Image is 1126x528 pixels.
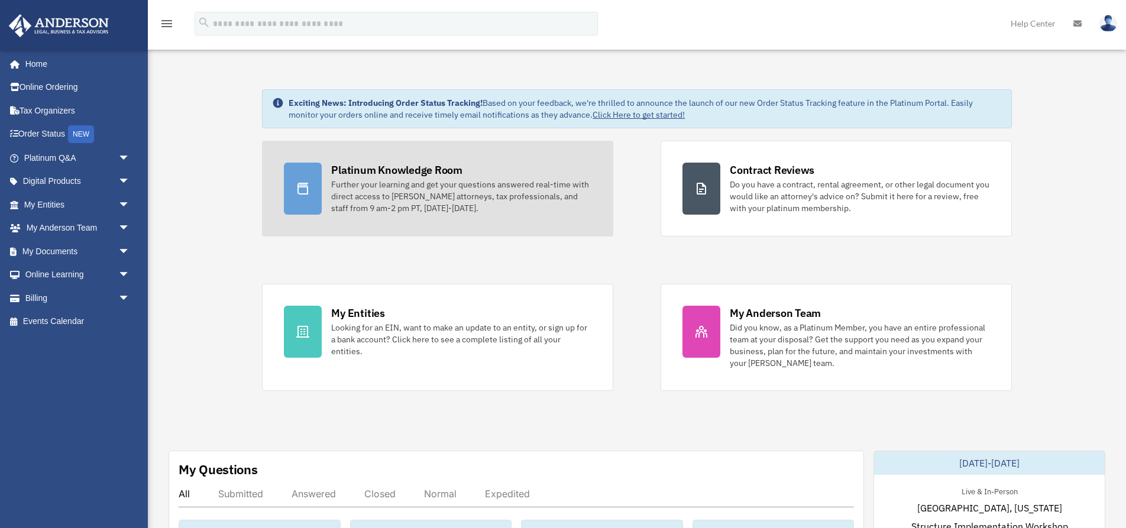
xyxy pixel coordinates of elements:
[952,484,1027,497] div: Live & In-Person
[8,193,148,216] a: My Entitiesarrow_drop_down
[730,163,814,177] div: Contract Reviews
[917,501,1062,515] span: [GEOGRAPHIC_DATA], [US_STATE]
[292,488,336,500] div: Answered
[118,286,142,310] span: arrow_drop_down
[331,306,384,320] div: My Entities
[118,263,142,287] span: arrow_drop_down
[331,322,591,357] div: Looking for an EIN, want to make an update to an entity, or sign up for a bank account? Click her...
[160,21,174,31] a: menu
[1099,15,1117,32] img: User Pic
[68,125,94,143] div: NEW
[179,488,190,500] div: All
[8,310,148,333] a: Events Calendar
[118,239,142,264] span: arrow_drop_down
[8,52,142,76] a: Home
[118,146,142,170] span: arrow_drop_down
[118,170,142,194] span: arrow_drop_down
[730,306,821,320] div: My Anderson Team
[8,263,148,287] a: Online Learningarrow_drop_down
[364,488,396,500] div: Closed
[118,216,142,241] span: arrow_drop_down
[424,488,457,500] div: Normal
[8,170,148,193] a: Digital Productsarrow_drop_down
[331,163,462,177] div: Platinum Knowledge Room
[118,193,142,217] span: arrow_drop_down
[874,451,1105,475] div: [DATE]-[DATE]
[179,461,258,478] div: My Questions
[8,286,148,310] a: Billingarrow_drop_down
[593,109,685,120] a: Click Here to get started!
[5,14,112,37] img: Anderson Advisors Platinum Portal
[8,146,148,170] a: Platinum Q&Aarrow_drop_down
[331,179,591,214] div: Further your learning and get your questions answered real-time with direct access to [PERSON_NAM...
[8,239,148,263] a: My Documentsarrow_drop_down
[8,122,148,147] a: Order StatusNEW
[262,141,613,237] a: Platinum Knowledge Room Further your learning and get your questions answered real-time with dire...
[8,99,148,122] a: Tax Organizers
[198,16,211,29] i: search
[262,284,613,391] a: My Entities Looking for an EIN, want to make an update to an entity, or sign up for a bank accoun...
[730,179,990,214] div: Do you have a contract, rental agreement, or other legal document you would like an attorney's ad...
[8,76,148,99] a: Online Ordering
[730,322,990,369] div: Did you know, as a Platinum Member, you have an entire professional team at your disposal? Get th...
[218,488,263,500] div: Submitted
[485,488,530,500] div: Expedited
[160,17,174,31] i: menu
[661,141,1012,237] a: Contract Reviews Do you have a contract, rental agreement, or other legal document you would like...
[661,284,1012,391] a: My Anderson Team Did you know, as a Platinum Member, you have an entire professional team at your...
[289,97,1001,121] div: Based on your feedback, we're thrilled to announce the launch of our new Order Status Tracking fe...
[8,216,148,240] a: My Anderson Teamarrow_drop_down
[289,98,483,108] strong: Exciting News: Introducing Order Status Tracking!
